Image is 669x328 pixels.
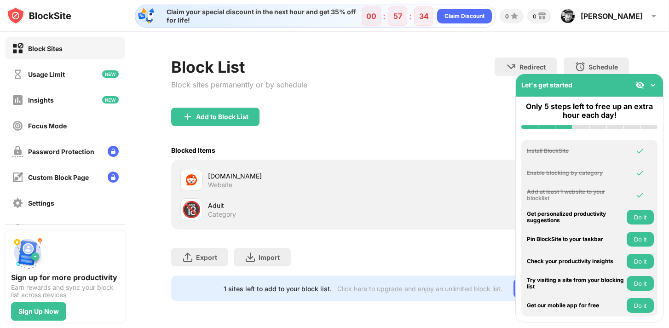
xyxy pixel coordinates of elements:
img: ACg8ocK5J9kZFQzrZraBuFLANwfmv_ZaQxFOzSQZwuNtlWzu9HgOQSGa=s96-c [560,9,575,23]
button: Do it [627,276,654,291]
img: reward-small.svg [536,11,548,22]
div: Check your productivity insights [527,258,624,265]
div: Block Sites [28,45,63,52]
div: 1 sites left to add to your block list. [224,285,332,293]
div: Let's get started [521,81,572,89]
img: favicons [186,174,197,185]
div: Redirect [519,63,546,71]
div: Claim Discount [444,12,484,21]
div: Schedule [588,63,618,71]
div: Earn rewards and sync your block list across devices [11,284,120,299]
button: Do it [627,210,654,224]
div: Website [208,181,232,189]
div: Sign Up Now [18,308,59,315]
div: Try visiting a site from your blocking list [527,277,624,290]
img: lock-menu.svg [108,146,119,157]
img: omni-check.svg [635,190,645,200]
img: block-on.svg [12,43,23,54]
div: Category [208,210,236,219]
div: : [381,9,388,23]
div: Get personalized productivity suggestions [527,211,624,224]
div: 00 [366,12,376,21]
img: logo-blocksite.svg [6,6,71,25]
div: Block List [171,58,307,76]
img: password-protection-off.svg [12,146,23,157]
div: Click here to upgrade and enjoy an unlimited block list. [337,285,502,293]
div: Settings [28,199,54,207]
div: : [407,9,414,23]
div: Insights [28,96,54,104]
div: 0 [505,13,509,20]
div: Custom Block Page [28,173,89,181]
div: [DOMAIN_NAME] [208,171,400,181]
div: 🔞 [182,200,201,219]
img: customize-block-page-off.svg [12,172,23,183]
button: Do it [627,254,654,269]
div: Password Protection [28,148,94,155]
div: 34 [419,12,429,21]
img: time-usage-off.svg [12,69,23,80]
img: omni-check.svg [635,168,645,178]
div: Import [259,253,280,261]
div: Adult [208,201,400,210]
img: specialOfferDiscount.svg [137,7,156,25]
img: new-icon.svg [102,70,119,78]
div: Blocked Items [171,146,215,154]
div: Only 5 steps left to free up an extra hour each day! [521,102,657,120]
img: focus-off.svg [12,120,23,132]
div: Usage Limit [28,70,65,78]
img: eye-not-visible.svg [635,81,645,90]
div: Add at least 1 website to your blocklist [527,189,624,202]
img: new-icon.svg [102,96,119,104]
div: Focus Mode [28,122,67,130]
div: 57 [393,12,402,21]
button: Do it [627,298,654,313]
div: Pin BlockSite to your taskbar [527,236,624,242]
div: 0 [533,13,536,20]
img: about-off.svg [12,223,23,235]
button: Do it [627,232,654,247]
img: insights-off.svg [12,94,23,106]
div: Export [196,253,217,261]
div: [PERSON_NAME] [581,12,643,21]
div: Enable blocking by category [527,170,624,176]
div: Sign up for more productivity [11,273,120,282]
img: omni-check.svg [635,146,645,155]
div: Go Unlimited [513,279,577,298]
div: Block sites permanently or by schedule [171,80,307,89]
img: push-signup.svg [11,236,44,269]
div: Claim your special discount in the next hour and get 35% off for life! [161,8,356,24]
img: settings-off.svg [12,197,23,209]
div: Get our mobile app for free [527,302,624,309]
div: Install BlockSite [527,148,624,154]
img: lock-menu.svg [108,172,119,183]
img: omni-setup-toggle.svg [648,81,657,90]
img: points-small.svg [509,11,520,22]
div: Add to Block List [196,113,248,121]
